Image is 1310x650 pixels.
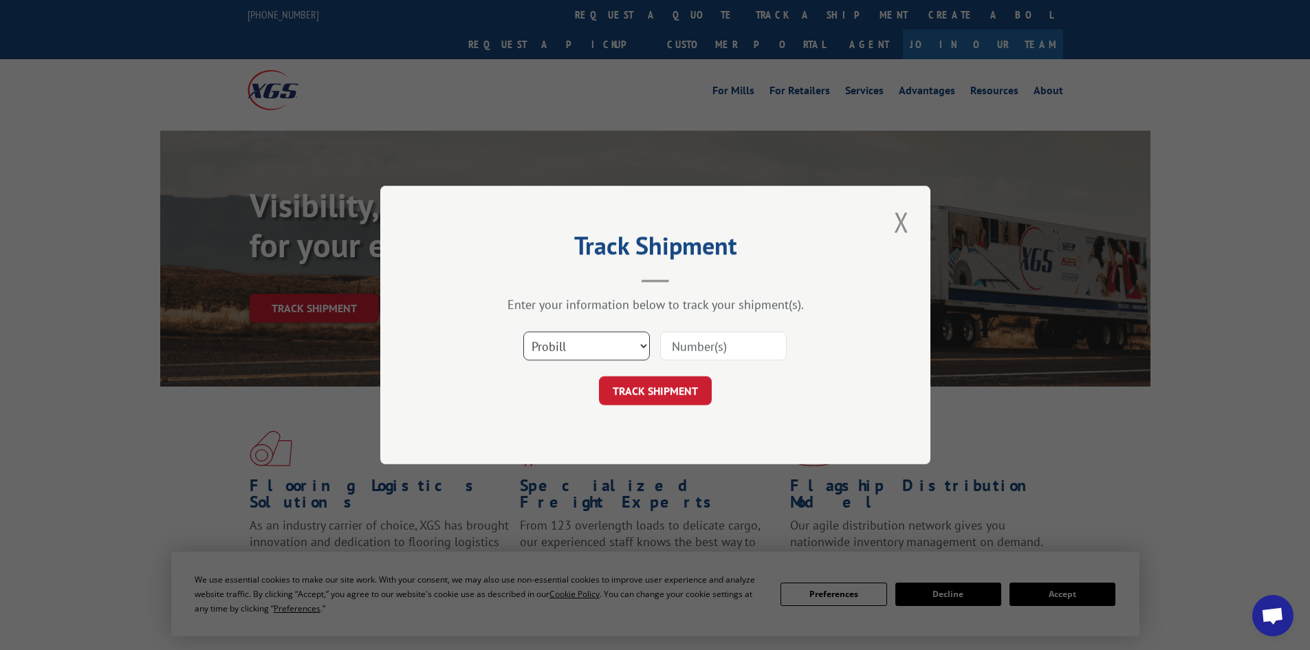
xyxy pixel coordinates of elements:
div: Enter your information below to track your shipment(s). [449,296,862,312]
a: Open chat [1252,595,1293,636]
button: TRACK SHIPMENT [599,376,712,405]
h2: Track Shipment [449,236,862,262]
button: Close modal [890,203,913,241]
input: Number(s) [660,332,787,360]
